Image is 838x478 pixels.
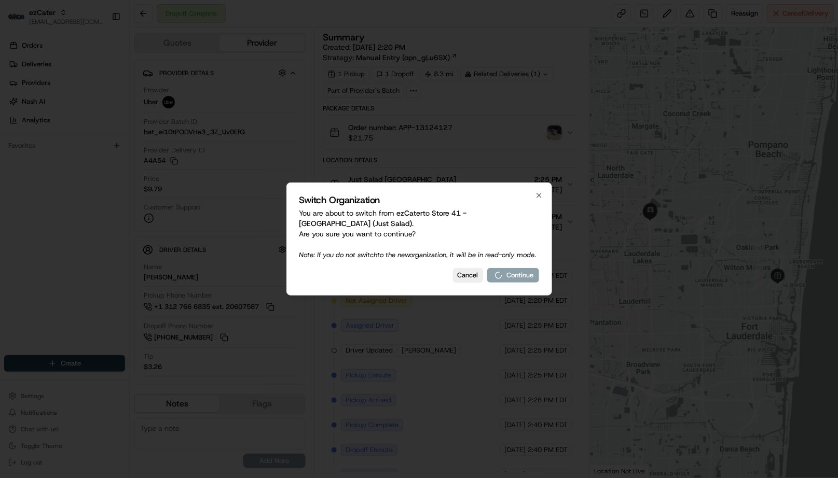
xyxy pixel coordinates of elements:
[453,268,483,283] button: Cancel
[299,250,537,259] span: Note: If you do not switch to the new organization, it will be in read-only mode.
[299,208,539,260] p: You are about to switch from to . Are you sure you want to continue?
[73,57,126,65] a: Powered byPylon
[397,208,423,218] span: ezCater
[299,195,539,205] h2: Switch Organization
[103,57,126,65] span: Pylon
